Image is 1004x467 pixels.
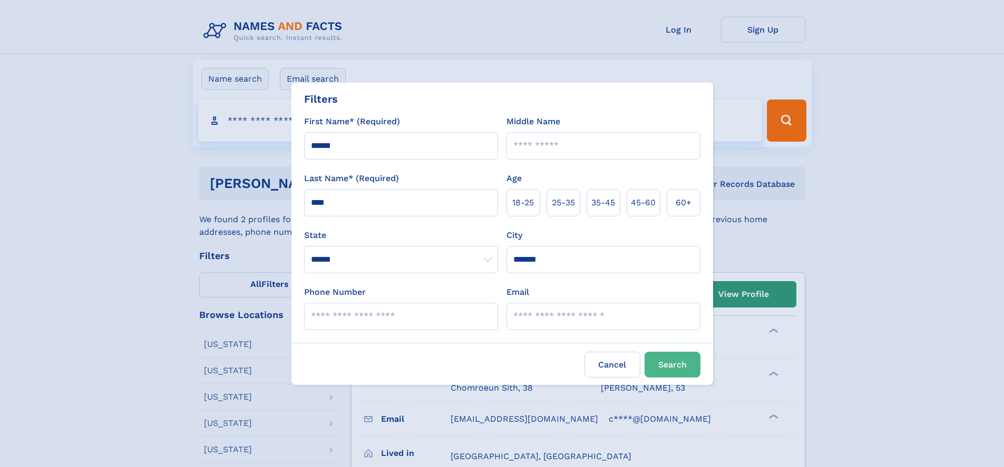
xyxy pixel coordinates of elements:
[512,196,534,209] span: 18‑25
[304,91,338,107] div: Filters
[676,196,691,209] span: 60+
[304,229,498,242] label: State
[506,172,522,185] label: Age
[645,352,700,377] button: Search
[304,286,366,299] label: Phone Number
[552,196,575,209] span: 25‑35
[304,172,399,185] label: Last Name* (Required)
[304,115,400,128] label: First Name* (Required)
[631,196,656,209] span: 45‑60
[584,352,640,377] label: Cancel
[591,196,615,209] span: 35‑45
[506,286,529,299] label: Email
[506,229,522,242] label: City
[506,115,560,128] label: Middle Name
